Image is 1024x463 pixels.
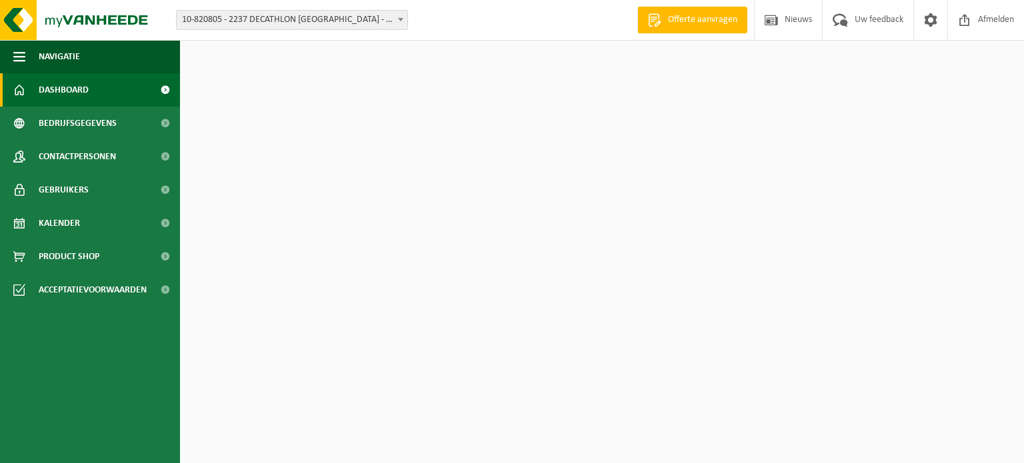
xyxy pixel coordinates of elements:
[39,207,80,240] span: Kalender
[665,13,741,27] span: Offerte aanvragen
[637,7,747,33] a: Offerte aanvragen
[39,140,116,173] span: Contactpersonen
[177,11,407,29] span: 10-820805 - 2237 DECATHLON OOSTENDE - OOSTENDE
[39,273,147,306] span: Acceptatievoorwaarden
[39,73,89,107] span: Dashboard
[39,40,80,73] span: Navigatie
[39,107,117,140] span: Bedrijfsgegevens
[39,240,99,273] span: Product Shop
[39,173,89,207] span: Gebruikers
[176,10,408,30] span: 10-820805 - 2237 DECATHLON OOSTENDE - OOSTENDE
